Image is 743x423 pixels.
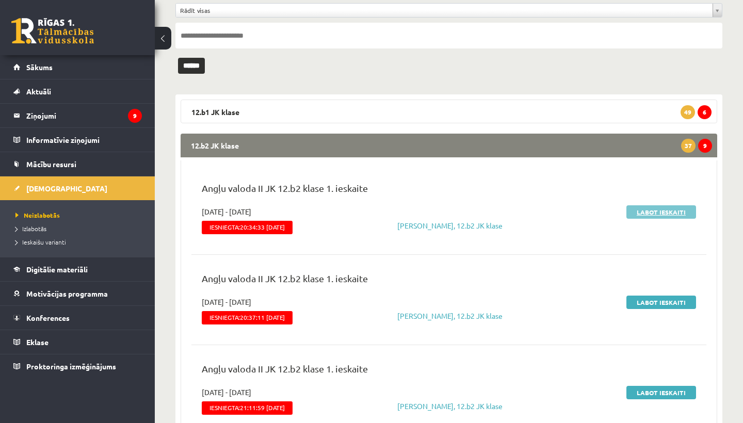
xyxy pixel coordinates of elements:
legend: 12.b2 JK klase [181,134,717,157]
span: Proktoringa izmēģinājums [26,362,116,371]
span: [DATE] - [DATE] [202,206,251,217]
span: Aktuāli [26,87,51,96]
a: Labot ieskaiti [626,296,696,309]
a: Mācību resursi [13,152,142,176]
span: 6 [698,105,712,119]
a: Aktuāli [13,79,142,103]
a: Rādīt visas [176,4,722,17]
p: Angļu valoda II JK 12.b2 klase 1. ieskaite [202,181,696,200]
a: [PERSON_NAME], 12.b2 JK klase [397,311,503,320]
span: Konferences [26,313,70,322]
span: Mācību resursi [26,159,76,169]
p: Angļu valoda II JK 12.b2 klase 1. ieskaite [202,362,696,381]
span: 49 [681,105,695,119]
span: [DATE] - [DATE] [202,297,251,307]
a: Labot ieskaiti [626,386,696,399]
legend: 12.b1 JK klase [181,100,717,123]
span: Motivācijas programma [26,289,108,298]
span: 21:11:59 [DATE] [240,404,285,411]
a: Informatīvie ziņojumi [13,128,142,152]
a: Proktoringa izmēģinājums [13,354,142,378]
a: Labot ieskaiti [626,205,696,219]
a: Sākums [13,55,142,79]
a: Motivācijas programma [13,282,142,305]
span: Iesniegta: [202,311,293,324]
span: Ieskaišu varianti [15,238,66,246]
a: Ziņojumi9 [13,104,142,127]
span: Iesniegta: [202,221,293,234]
a: Neizlabotās [15,210,144,220]
span: Izlabotās [15,224,46,233]
span: 37 [681,139,696,153]
a: Digitālie materiāli [13,257,142,281]
span: Eklase [26,337,49,347]
span: Digitālie materiāli [26,265,88,274]
span: [DEMOGRAPHIC_DATA] [26,184,107,193]
a: Ieskaišu varianti [15,237,144,247]
a: Konferences [13,306,142,330]
a: Rīgas 1. Tālmācības vidusskola [11,18,94,44]
span: Sākums [26,62,53,72]
span: 9 [698,139,712,153]
span: Rādīt visas [180,4,708,17]
i: 9 [128,109,142,123]
span: [DATE] - [DATE] [202,387,251,398]
span: Neizlabotās [15,211,60,219]
a: [PERSON_NAME], 12.b2 JK klase [397,401,503,411]
a: Eklase [13,330,142,354]
a: [PERSON_NAME], 12.b2 JK klase [397,221,503,230]
a: Izlabotās [15,224,144,233]
legend: Ziņojumi [26,104,142,127]
a: [DEMOGRAPHIC_DATA] [13,176,142,200]
span: Iesniegta: [202,401,293,415]
p: Angļu valoda II JK 12.b2 klase 1. ieskaite [202,271,696,290]
span: 20:34:33 [DATE] [240,223,285,231]
span: 20:37:11 [DATE] [240,314,285,321]
legend: Informatīvie ziņojumi [26,128,142,152]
